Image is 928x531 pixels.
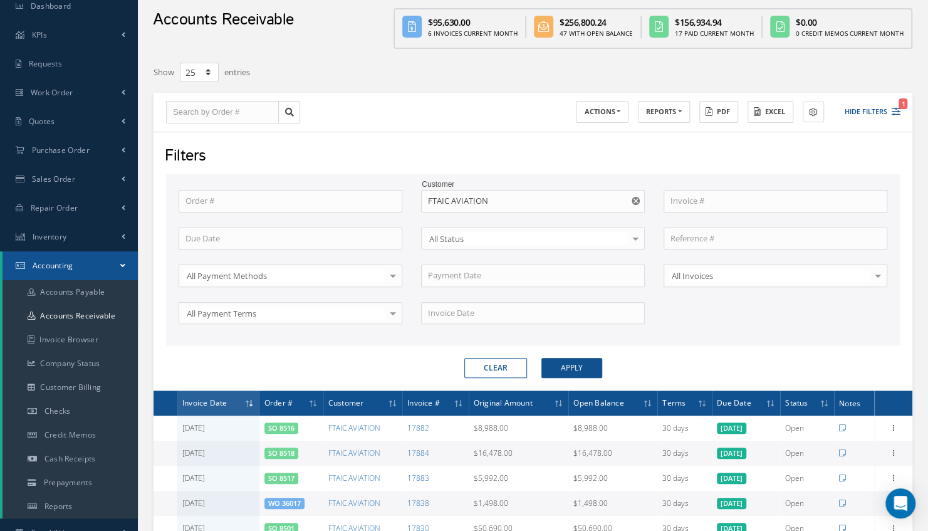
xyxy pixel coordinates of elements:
[748,101,793,123] button: Excel
[44,429,96,440] span: Credit Memos
[29,58,62,69] span: Requests
[177,416,259,441] td: [DATE]
[899,98,907,109] span: 1
[31,87,73,98] span: Work Order
[3,280,138,304] a: Accounts Payable
[44,406,71,416] span: Checks
[717,448,746,459] span: [DATE]
[3,352,138,376] a: Company Status
[153,11,294,29] h2: Accounts Receivable
[31,1,71,11] span: Dashboard
[885,488,915,518] div: Open Intercom Messenger
[560,16,633,29] div: $256,800.24
[573,396,623,408] span: Open Balance
[3,376,138,399] a: Customer Billing
[155,145,908,169] div: Filters
[717,423,746,434] span: [DATE]
[662,396,686,408] span: Terms
[469,416,568,441] td: $8,988.00
[328,498,380,508] a: FTAIC AVIATION
[182,396,227,408] span: Invoice Date
[179,190,402,213] input: Order #
[407,498,429,508] a: 17838
[657,441,712,466] td: 30 days
[469,441,568,466] td: $16,478.00
[632,197,640,205] svg: Reset
[717,396,751,408] span: Due Date
[469,466,568,491] td: $5,992.00
[32,29,47,40] span: KPIs
[184,307,385,320] span: All Payment Terms
[568,441,657,466] td: $16,478.00
[657,466,712,491] td: 30 days
[407,423,429,433] a: 17882
[177,491,259,516] td: [DATE]
[833,102,900,122] button: Hide Filters1
[780,466,834,491] td: Open
[3,495,138,518] a: Reports
[177,441,259,466] td: [DATE]
[407,473,429,483] a: 17883
[568,491,657,516] td: $1,498.00
[328,396,364,408] span: Customer
[541,358,602,378] button: Apply
[675,16,754,29] div: $156,934.94
[638,101,690,123] button: REPORTS
[268,498,301,508] a: WO 36017
[422,179,645,190] label: Customer
[33,231,67,242] span: Inventory
[576,101,628,123] button: ACTIONS
[32,145,90,155] span: Purchase Order
[33,260,73,271] span: Accounting
[428,29,518,38] div: 6 Invoices Current Month
[268,473,295,483] a: SO 8517
[780,416,834,441] td: Open
[407,448,429,458] a: 17884
[328,448,380,458] a: FTAIC AVIATION
[184,270,385,282] span: All Payment Methods
[664,228,887,250] input: Reference #
[421,302,645,325] input: Invoice Date
[796,29,904,38] div: 0 Credit Memos Current Month
[675,29,754,38] div: 17 Paid Current Month
[328,423,380,433] a: FTAIC AVIATION
[657,416,712,441] td: 30 days
[32,174,75,184] span: Sales Order
[421,190,645,213] input: Customer
[44,477,92,488] span: Prepayments
[44,501,73,512] span: Reports
[44,453,96,464] span: Cash Receipts
[780,491,834,516] td: Open
[657,491,712,516] td: 30 days
[785,396,808,408] span: Status
[177,466,259,491] td: [DATE]
[3,304,138,328] a: Accounts Receivable
[568,466,657,491] td: $5,992.00
[629,190,645,213] button: Reset
[268,448,295,458] a: SO 8518
[3,471,138,495] a: Prepayments
[469,491,568,516] td: $1,498.00
[3,447,138,471] a: Cash Receipts
[699,101,738,123] button: PDF
[474,396,533,408] span: Original Amount
[717,498,746,509] span: [DATE]
[179,228,402,250] input: Due Date
[669,270,870,282] span: All Invoices
[264,396,293,408] span: Order #
[560,29,633,38] div: 47 With Open Balance
[166,101,279,124] input: Search by Order #
[3,251,138,280] a: Accounting
[154,61,174,79] label: Show
[780,441,834,466] td: Open
[224,61,250,79] label: entries
[839,397,860,409] span: Notes
[664,190,887,213] input: Invoice #
[3,423,138,447] a: Credit Memos
[31,202,78,213] span: Repair Order
[3,399,138,423] a: Checks
[268,423,295,433] a: SO 8516
[464,358,527,378] button: Clear
[3,328,138,352] a: Invoice Browser
[29,116,55,127] span: Quotes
